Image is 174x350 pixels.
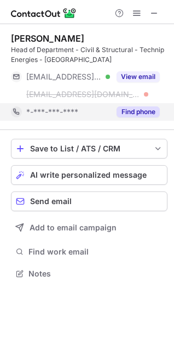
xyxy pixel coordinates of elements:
button: Add to email campaign [11,218,167,238]
div: [PERSON_NAME] [11,33,84,44]
span: Find work email [28,247,163,257]
button: Reveal Button [117,106,160,117]
img: ContactOut v5.3.10 [11,7,77,20]
span: Notes [28,269,163,279]
button: Send email [11,191,167,211]
div: Head of Department - Civil & Structural - Technip Energies - [GEOGRAPHIC_DATA] [11,45,167,65]
span: Add to email campaign [30,223,117,232]
button: save-profile-one-click [11,139,167,159]
span: Send email [30,197,72,206]
span: [EMAIL_ADDRESS][DOMAIN_NAME] [26,72,102,82]
button: Reveal Button [117,71,160,82]
span: [EMAIL_ADDRESS][DOMAIN_NAME] [26,89,140,99]
span: AI write personalized message [30,171,147,179]
button: Find work email [11,244,167,259]
button: AI write personalized message [11,165,167,185]
div: Save to List / ATS / CRM [30,144,148,153]
button: Notes [11,266,167,281]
